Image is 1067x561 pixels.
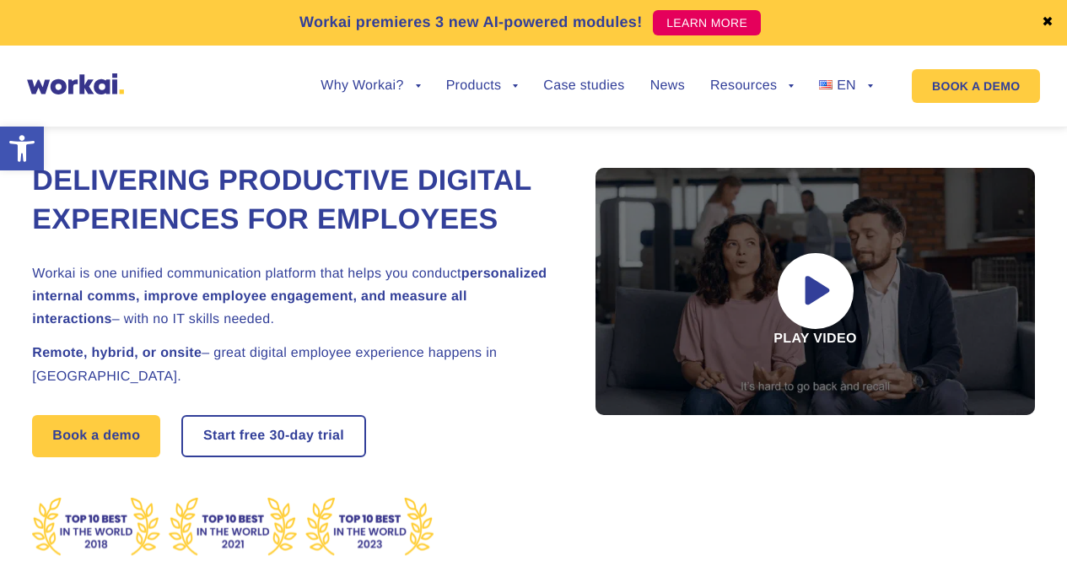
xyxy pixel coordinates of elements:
[653,10,761,35] a: LEARN MORE
[595,168,1034,415] div: Play video
[710,79,794,93] a: Resources
[446,79,519,93] a: Products
[32,342,555,387] h2: – great digital employee experience happens in [GEOGRAPHIC_DATA].
[32,262,555,332] h2: Workai is one unified communication platform that helps you conduct – with no IT skills needed.
[269,429,314,443] i: 30-day
[32,415,160,457] a: Book a demo
[32,267,547,326] strong: personalized internal comms, improve employee engagement, and measure all interactions
[299,11,643,34] p: Workai premieres 3 new AI-powered modules!
[32,162,555,240] h1: Delivering Productive Digital Experiences for Employees
[912,69,1040,103] a: BOOK A DEMO
[837,78,856,93] span: EN
[650,79,685,93] a: News
[543,79,624,93] a: Case studies
[32,346,202,360] strong: Remote, hybrid, or onsite
[321,79,420,93] a: Why Workai?
[183,417,364,456] a: Start free30-daytrial
[1042,16,1054,30] a: ✖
